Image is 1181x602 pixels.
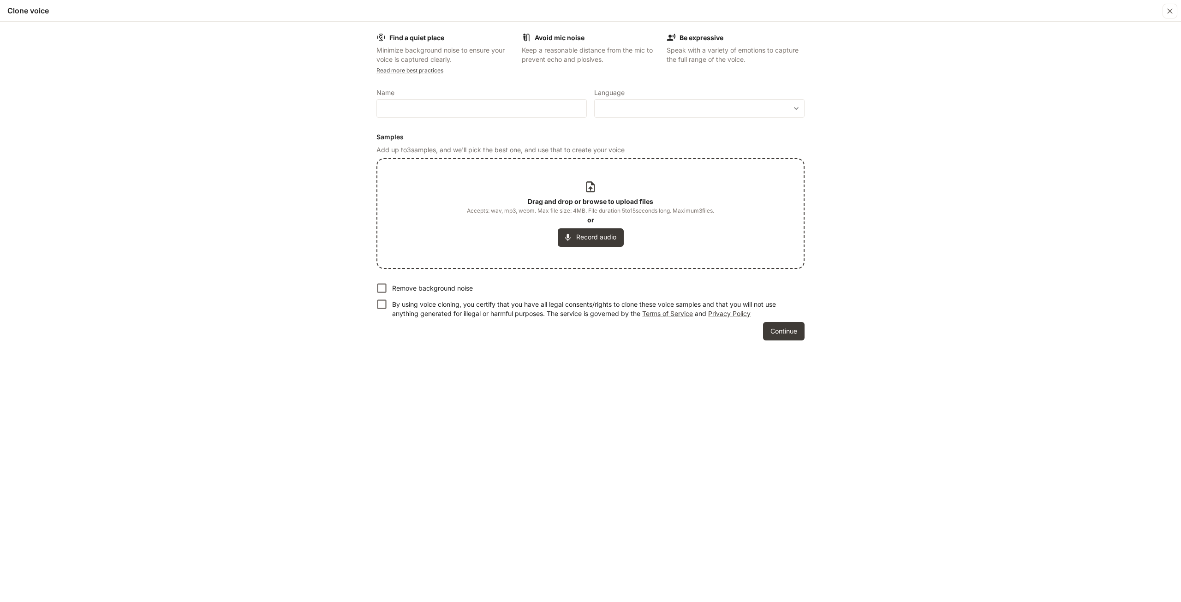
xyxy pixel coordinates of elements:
a: Terms of Service [642,310,693,317]
b: Avoid mic noise [535,34,585,42]
p: Language [594,89,625,96]
h5: Clone voice [7,6,49,16]
span: Accepts: wav, mp3, webm. Max file size: 4MB. File duration 5 to 15 seconds long. Maximum 3 files. [467,206,714,215]
p: Minimize background noise to ensure your voice is captured clearly. [376,46,514,64]
p: Name [376,89,394,96]
p: Remove background noise [392,284,473,293]
div: ​ [595,104,804,113]
p: Keep a reasonable distance from the mic to prevent echo and plosives. [522,46,660,64]
p: Add up to 3 samples, and we'll pick the best one, and use that to create your voice [376,145,805,155]
h6: Samples [376,132,805,142]
button: Continue [763,322,805,340]
p: Speak with a variety of emotions to capture the full range of the voice. [667,46,805,64]
button: Record audio [558,228,624,247]
b: or [587,216,594,224]
a: Privacy Policy [708,310,751,317]
p: By using voice cloning, you certify that you have all legal consents/rights to clone these voice ... [392,300,797,318]
b: Drag and drop or browse to upload files [528,197,653,205]
b: Find a quiet place [389,34,444,42]
a: Read more best practices [376,67,443,74]
b: Be expressive [680,34,723,42]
